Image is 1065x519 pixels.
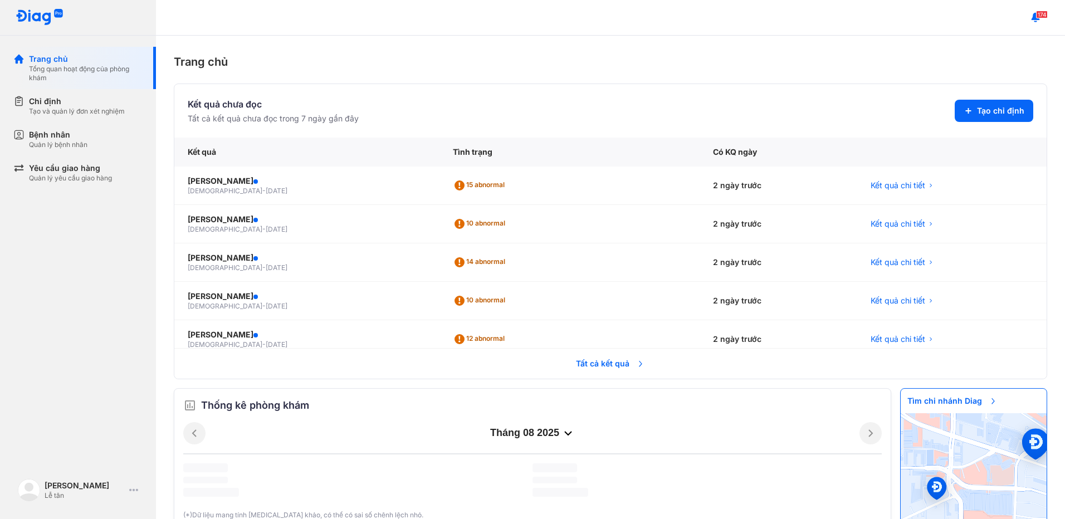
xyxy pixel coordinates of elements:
[183,463,228,472] span: ‌
[188,340,262,349] span: [DEMOGRAPHIC_DATA]
[901,389,1004,413] span: Tìm chi nhánh Diag
[29,174,112,183] div: Quản lý yêu cầu giao hàng
[188,214,426,225] div: [PERSON_NAME]
[266,340,287,349] span: [DATE]
[29,65,143,82] div: Tổng quan hoạt động của phòng khám
[955,100,1033,122] button: Tạo chỉ định
[262,263,266,272] span: -
[453,330,509,348] div: 12 abnormal
[188,113,359,124] div: Tất cả kết quả chưa đọc trong 7 ngày gần đây
[871,180,925,191] span: Kết quả chi tiết
[871,218,925,229] span: Kết quả chi tiết
[700,205,857,243] div: 2 ngày trước
[174,138,439,167] div: Kết quả
[977,105,1024,116] span: Tạo chỉ định
[29,107,125,116] div: Tạo và quản lý đơn xét nghiệm
[700,167,857,205] div: 2 ngày trước
[188,329,426,340] div: [PERSON_NAME]
[201,398,309,413] span: Thống kê phòng khám
[266,302,287,310] span: [DATE]
[29,163,112,174] div: Yêu cầu giao hàng
[188,302,262,310] span: [DEMOGRAPHIC_DATA]
[183,488,239,497] span: ‌
[262,225,266,233] span: -
[871,257,925,268] span: Kết quả chi tiết
[532,463,577,472] span: ‌
[188,263,262,272] span: [DEMOGRAPHIC_DATA]
[206,427,859,440] div: tháng 08 2025
[1036,11,1048,18] span: 174
[453,215,510,233] div: 10 abnormal
[174,53,1047,70] div: Trang chủ
[266,263,287,272] span: [DATE]
[188,175,426,187] div: [PERSON_NAME]
[262,187,266,195] span: -
[29,53,143,65] div: Trang chủ
[45,491,125,500] div: Lễ tân
[453,253,510,271] div: 14 abnormal
[532,477,577,483] span: ‌
[188,252,426,263] div: [PERSON_NAME]
[16,9,63,26] img: logo
[188,225,262,233] span: [DEMOGRAPHIC_DATA]
[188,187,262,195] span: [DEMOGRAPHIC_DATA]
[266,187,287,195] span: [DATE]
[700,138,857,167] div: Có KQ ngày
[871,295,925,306] span: Kết quả chi tiết
[29,140,87,149] div: Quản lý bệnh nhân
[700,282,857,320] div: 2 ngày trước
[439,138,700,167] div: Tình trạng
[700,243,857,282] div: 2 ngày trước
[453,177,509,194] div: 15 abnormal
[183,399,197,412] img: order.5a6da16c.svg
[183,477,228,483] span: ‌
[29,96,125,107] div: Chỉ định
[266,225,287,233] span: [DATE]
[453,292,510,310] div: 10 abnormal
[45,480,125,491] div: [PERSON_NAME]
[262,302,266,310] span: -
[18,479,40,501] img: logo
[700,320,857,359] div: 2 ngày trước
[188,291,426,302] div: [PERSON_NAME]
[532,488,588,497] span: ‌
[569,351,652,376] span: Tất cả kết quả
[29,129,87,140] div: Bệnh nhân
[188,97,359,111] div: Kết quả chưa đọc
[871,334,925,345] span: Kết quả chi tiết
[262,340,266,349] span: -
